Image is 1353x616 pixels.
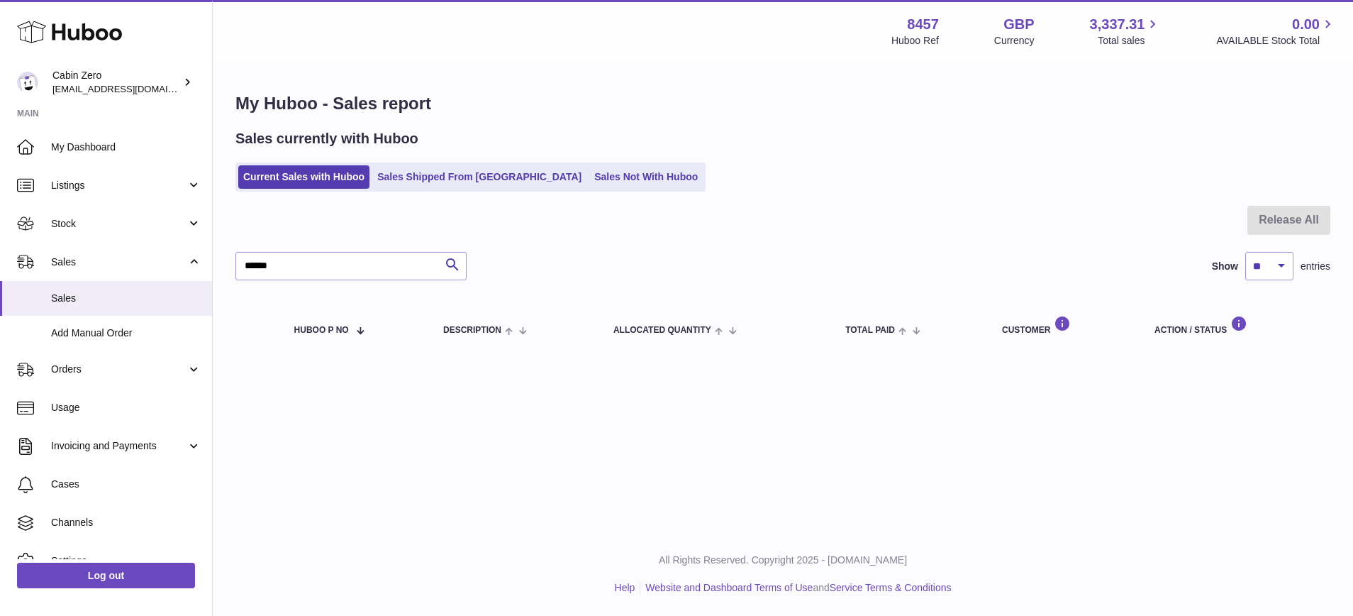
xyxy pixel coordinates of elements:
strong: GBP [1003,15,1034,34]
a: Help [615,582,635,593]
a: Sales Shipped From [GEOGRAPHIC_DATA] [372,165,586,189]
span: Add Manual Order [51,326,201,340]
label: Show [1212,260,1238,273]
span: entries [1301,260,1330,273]
span: Total paid [845,326,895,335]
span: Huboo P no [294,326,349,335]
span: Listings [51,179,186,192]
span: Cases [51,478,201,491]
span: Usage [51,401,201,414]
a: 3,337.31 Total sales [1090,15,1162,48]
span: [EMAIL_ADDRESS][DOMAIN_NAME] [52,83,208,94]
a: Current Sales with Huboo [238,165,369,189]
span: Description [443,326,501,335]
strong: 8457 [907,15,939,34]
div: Currency [994,34,1035,48]
span: AVAILABLE Stock Total [1216,34,1336,48]
div: Customer [1002,316,1126,335]
a: 0.00 AVAILABLE Stock Total [1216,15,1336,48]
img: huboo@cabinzero.com [17,72,38,93]
span: ALLOCATED Quantity [613,326,711,335]
a: Log out [17,563,195,588]
span: Invoicing and Payments [51,439,186,453]
div: Action / Status [1154,316,1316,335]
span: 3,337.31 [1090,15,1145,34]
span: Total sales [1098,34,1161,48]
a: Service Terms & Conditions [830,582,952,593]
span: Channels [51,516,201,529]
h1: My Huboo - Sales report [235,92,1330,115]
span: Orders [51,363,186,376]
a: Website and Dashboard Terms of Use [645,582,813,593]
h2: Sales currently with Huboo [235,129,418,148]
span: Sales [51,292,201,305]
span: Stock [51,217,186,231]
span: 0.00 [1292,15,1320,34]
div: Cabin Zero [52,69,180,96]
span: Sales [51,255,186,269]
span: My Dashboard [51,141,201,154]
div: Huboo Ref [891,34,939,48]
span: Settings [51,554,201,568]
a: Sales Not With Huboo [589,165,703,189]
p: All Rights Reserved. Copyright 2025 - [DOMAIN_NAME] [224,554,1342,567]
li: and [640,581,951,595]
